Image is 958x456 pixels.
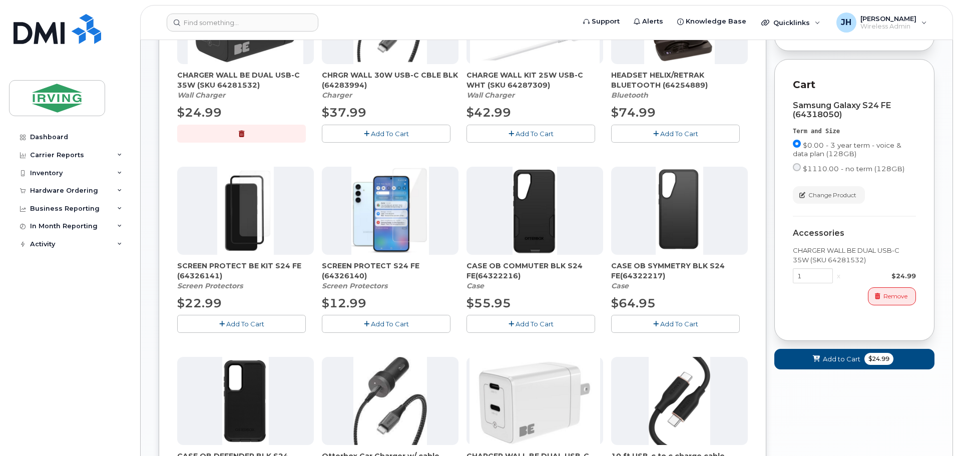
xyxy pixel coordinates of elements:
[611,70,748,100] div: HEADSET HELIX/RETRAK BLUETOOTH (64254889)
[466,70,603,90] span: CHARGE WALL KIT 25W USB-C WHT (SKU 64287309)
[322,315,450,332] button: Add To Cart
[322,261,458,291] div: SCREEN PROTECT S24 FE (64326140)
[469,357,601,445] img: BE.png
[833,271,844,281] div: x
[829,13,934,33] div: Julie Hebert
[322,281,387,290] em: Screen Protectors
[823,354,860,364] span: Add to Cart
[222,357,269,445] img: s24_fe_ob_Def.png
[177,296,222,310] span: $22.99
[793,78,916,92] p: Cart
[466,261,603,291] div: CASE OB COMMUTER BLK S24 FE(64322216)
[466,125,595,142] button: Add To Cart
[513,167,557,255] img: s24_FE_ob_com.png
[611,125,740,142] button: Add To Cart
[466,315,595,332] button: Add To Cart
[466,70,603,100] div: CHARGE WALL KIT 25W USB-C WHT (SKU 64287309)
[611,70,748,90] span: HEADSET HELIX/RETRAK BLUETOOTH (64254889)
[660,130,698,138] span: Add To Cart
[322,105,366,120] span: $37.99
[177,315,306,332] button: Add To Cart
[177,261,314,291] div: SCREEN PROTECT BE KIT S24 FE (64326141)
[841,17,851,29] span: JH
[576,12,627,32] a: Support
[226,320,264,328] span: Add To Cart
[773,19,810,27] span: Quicklinks
[516,320,554,328] span: Add To Cart
[754,13,827,33] div: Quicklinks
[322,91,352,100] em: Charger
[656,167,703,255] img: s24_fe_ob_sym.png
[167,14,318,32] input: Find something...
[793,229,916,238] div: Accessories
[611,91,648,100] em: Bluetooth
[803,165,904,173] span: $1110.00 - no term (128GB)
[808,191,856,200] span: Change Product
[860,15,916,23] span: [PERSON_NAME]
[466,91,515,100] em: Wall Charger
[793,246,916,264] div: CHARGER WALL BE DUAL USB-C 35W (SKU 64281532)
[868,287,916,305] button: Remove
[774,349,934,369] button: Add to Cart $24.99
[793,101,916,119] div: Samsung Galaxy S24 FE (64318050)
[864,353,893,365] span: $24.99
[217,167,274,255] img: image003.png
[322,125,450,142] button: Add To Cart
[611,281,629,290] em: Case
[466,105,511,120] span: $42.99
[793,140,801,148] input: $0.00 - 3 year term - voice & data plan (128GB)
[793,141,901,158] span: $0.00 - 3 year term - voice & data plan (128GB)
[670,12,753,32] a: Knowledge Base
[611,105,656,120] span: $74.99
[611,296,656,310] span: $64.95
[611,261,748,281] span: CASE OB SYMMETRY BLK S24 FE(64322217)
[466,281,484,290] em: Case
[793,127,916,136] div: Term and Size
[322,70,458,90] span: CHRGR WALL 30W USB-C CBLE BLK (64283994)
[177,261,314,281] span: SCREEN PROTECT BE KIT S24 FE (64326141)
[466,261,603,281] span: CASE OB COMMUTER BLK S24 FE(64322216)
[611,315,740,332] button: Add To Cart
[177,105,222,120] span: $24.99
[660,320,698,328] span: Add To Cart
[844,271,916,281] div: $24.99
[516,130,554,138] span: Add To Cart
[592,17,620,27] span: Support
[793,186,865,204] button: Change Product
[860,23,916,31] span: Wireless Admin
[371,320,409,328] span: Add To Cart
[351,167,429,255] img: s24_fe_-_screen_protector.png
[642,17,663,27] span: Alerts
[322,70,458,100] div: CHRGR WALL 30W USB-C CBLE BLK (64283994)
[177,70,314,100] div: CHARGER WALL BE DUAL USB-C 35W (SKU 64281532)
[466,296,511,310] span: $55.95
[177,281,243,290] em: Screen Protectors
[627,12,670,32] a: Alerts
[322,261,458,281] span: SCREEN PROTECT S24 FE (64326140)
[177,91,225,100] em: Wall Charger
[883,292,907,301] span: Remove
[177,70,314,90] span: CHARGER WALL BE DUAL USB-C 35W (SKU 64281532)
[793,163,801,171] input: $1110.00 - no term (128GB)
[686,17,746,27] span: Knowledge Base
[371,130,409,138] span: Add To Cart
[353,357,427,445] img: download.jpg
[611,261,748,291] div: CASE OB SYMMETRY BLK S24 FE(64322217)
[322,296,366,310] span: $12.99
[649,357,711,445] img: ACCUS210715h8yE8.jpg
